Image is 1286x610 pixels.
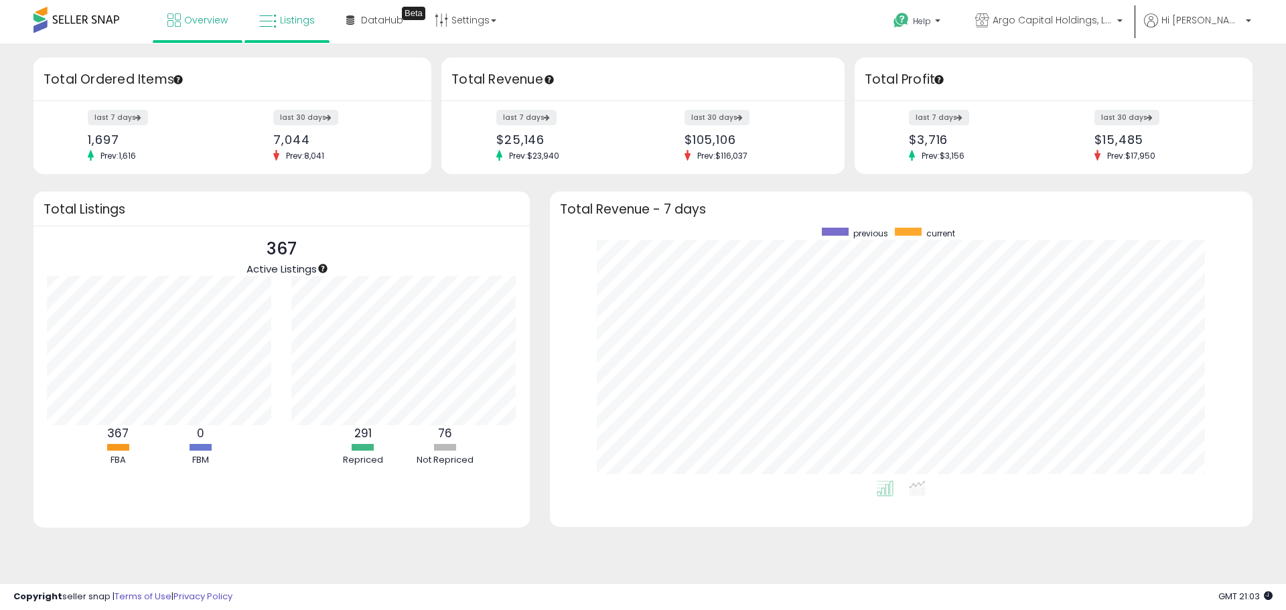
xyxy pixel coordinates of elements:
[88,133,222,147] div: 1,697
[451,70,835,89] h3: Total Revenue
[496,110,557,125] label: last 7 days
[1144,13,1251,44] a: Hi [PERSON_NAME]
[685,133,821,147] div: $105,106
[865,70,1242,89] h3: Total Profit
[685,110,749,125] label: last 30 days
[1094,133,1229,147] div: $15,485
[197,425,204,441] b: 0
[909,110,969,125] label: last 7 days
[893,12,910,29] i: Get Help
[543,74,555,86] div: Tooltip anchor
[13,591,232,603] div: seller snap | |
[273,110,338,125] label: last 30 days
[107,425,129,441] b: 367
[1094,110,1159,125] label: last 30 days
[1218,590,1273,603] span: 2025-09-12 21:03 GMT
[160,454,240,467] div: FBM
[246,262,317,276] span: Active Listings
[361,13,403,27] span: DataHub
[1100,150,1162,161] span: Prev: $17,950
[246,236,317,262] p: 367
[280,13,315,27] span: Listings
[691,150,754,161] span: Prev: $116,037
[323,454,403,467] div: Repriced
[496,133,633,147] div: $25,146
[172,74,184,86] div: Tooltip anchor
[405,454,486,467] div: Not Repriced
[1161,13,1242,27] span: Hi [PERSON_NAME]
[926,228,955,239] span: current
[184,13,228,27] span: Overview
[913,15,931,27] span: Help
[438,425,452,441] b: 76
[909,133,1044,147] div: $3,716
[502,150,566,161] span: Prev: $23,940
[173,590,232,603] a: Privacy Policy
[115,590,171,603] a: Terms of Use
[279,150,331,161] span: Prev: 8,041
[317,262,329,275] div: Tooltip anchor
[13,590,62,603] strong: Copyright
[402,7,425,20] div: Tooltip anchor
[273,133,408,147] div: 7,044
[354,425,372,441] b: 291
[883,2,954,44] a: Help
[853,228,888,239] span: previous
[933,74,945,86] div: Tooltip anchor
[915,150,971,161] span: Prev: $3,156
[44,70,421,89] h3: Total Ordered Items
[78,454,158,467] div: FBA
[560,204,1242,214] h3: Total Revenue - 7 days
[44,204,520,214] h3: Total Listings
[993,13,1113,27] span: Argo Capital Holdings, LLLC
[88,110,148,125] label: last 7 days
[94,150,143,161] span: Prev: 1,616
